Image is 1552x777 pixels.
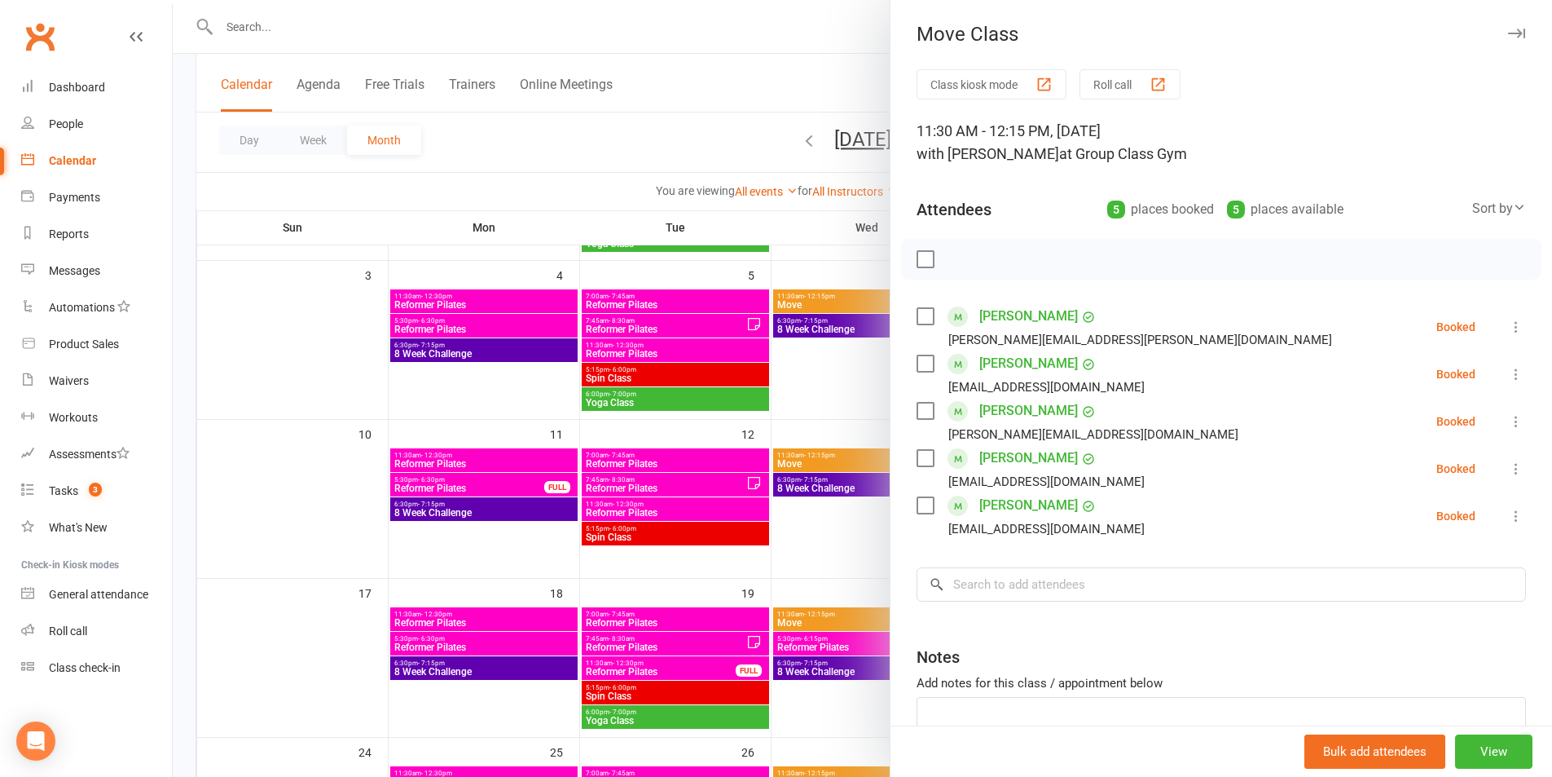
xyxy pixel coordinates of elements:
div: [EMAIL_ADDRESS][DOMAIN_NAME] [948,377,1145,398]
div: General attendance [49,588,148,601]
a: Calendar [21,143,172,179]
div: Product Sales [49,338,119,351]
a: People [21,106,172,143]
a: Workouts [21,400,172,436]
div: Booked [1436,463,1475,475]
div: Booked [1436,416,1475,427]
a: Waivers [21,363,172,400]
span: 3 [89,483,102,497]
div: Reports [49,227,89,241]
div: Dashboard [49,81,105,94]
a: Assessments [21,436,172,473]
div: 5 [1107,201,1125,219]
div: Add notes for this class / appointment below [917,673,1526,693]
a: Automations [21,289,172,326]
a: Clubworx [20,16,60,57]
span: with [PERSON_NAME] [917,145,1059,162]
div: Payments [49,191,100,204]
a: Messages [21,253,172,289]
div: places booked [1107,198,1214,221]
a: Roll call [21,613,172,650]
a: Class kiosk mode [21,650,172,686]
a: Reports [21,216,172,253]
a: [PERSON_NAME] [979,492,1078,519]
div: Class check-in [49,661,121,674]
div: 11:30 AM - 12:15 PM, [DATE] [917,120,1526,166]
a: What's New [21,510,172,546]
span: at Group Class Gym [1059,145,1187,162]
div: Booked [1436,321,1475,333]
div: Calendar [49,154,96,167]
a: [PERSON_NAME] [979,398,1078,424]
div: Waivers [49,374,89,387]
div: Move Class [890,23,1552,46]
button: View [1455,735,1532,769]
button: Roll call [1079,69,1180,99]
div: Open Intercom Messenger [16,722,55,761]
div: 5 [1227,201,1245,219]
div: Notes [917,646,960,669]
div: [PERSON_NAME][EMAIL_ADDRESS][DOMAIN_NAME] [948,424,1238,445]
button: Class kiosk mode [917,69,1066,99]
div: Tasks [49,484,78,497]
div: People [49,117,83,130]
a: [PERSON_NAME] [979,351,1078,377]
div: Messages [49,264,100,277]
div: Attendees [917,198,991,221]
a: [PERSON_NAME] [979,445,1078,471]
a: Payments [21,179,172,216]
a: Tasks 3 [21,473,172,510]
div: [EMAIL_ADDRESS][DOMAIN_NAME] [948,519,1145,540]
div: Automations [49,301,115,314]
div: Roll call [49,625,87,638]
a: Dashboard [21,69,172,106]
div: What's New [49,521,108,534]
div: places available [1227,198,1343,221]
a: General attendance kiosk mode [21,576,172,613]
button: Bulk add attendees [1304,735,1445,769]
a: [PERSON_NAME] [979,303,1078,329]
div: [EMAIL_ADDRESS][DOMAIN_NAME] [948,471,1145,492]
div: Booked [1436,369,1475,380]
input: Search to add attendees [917,567,1526,602]
div: Booked [1436,510,1475,522]
a: Product Sales [21,326,172,363]
div: [PERSON_NAME][EMAIL_ADDRESS][PERSON_NAME][DOMAIN_NAME] [948,329,1332,351]
div: Sort by [1472,198,1526,219]
div: Workouts [49,411,98,424]
div: Assessments [49,448,130,461]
